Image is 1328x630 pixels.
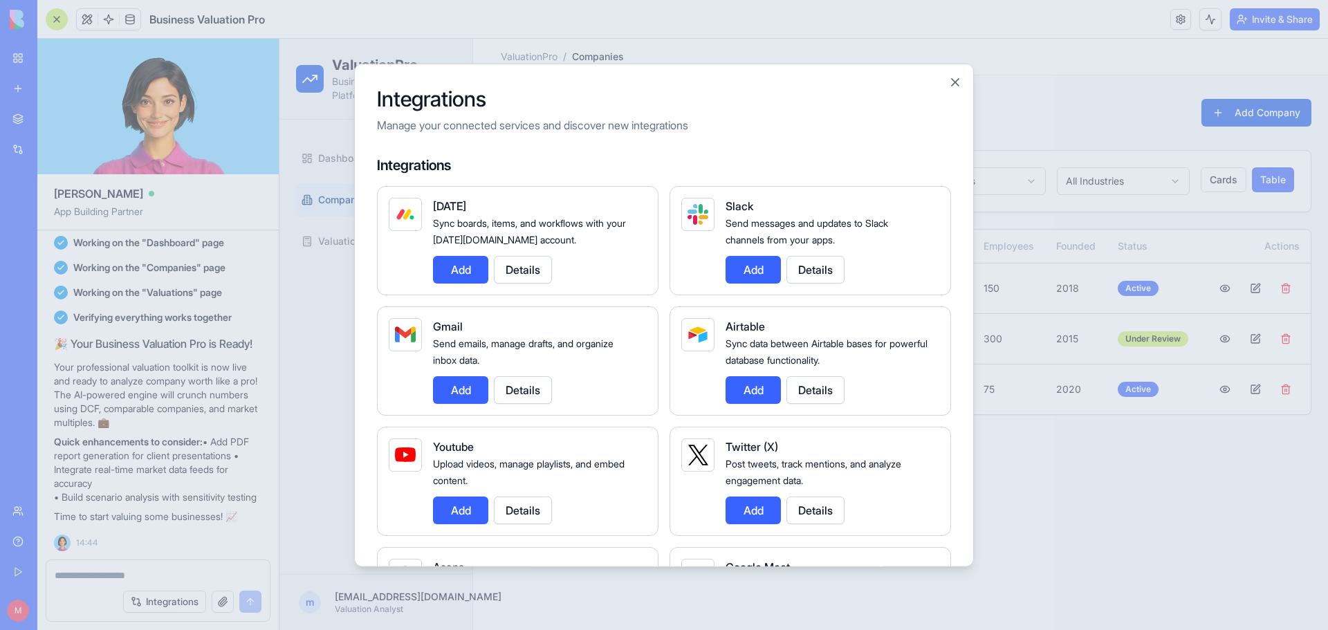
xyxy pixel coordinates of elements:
[726,439,778,453] span: Twitter (X)
[17,186,176,219] a: Valuations
[494,496,552,524] button: Details
[433,376,488,403] button: Add
[786,376,845,403] button: Details
[293,11,344,25] span: Companies
[726,216,888,245] span: Send messages and updates to Slack channels from your apps.
[210,53,379,78] h1: Companies
[377,86,951,111] h2: Integrations
[433,337,614,365] span: Send emails, manage drafts, and organize inbox data.
[786,496,845,524] button: Details
[377,155,951,174] h4: Integrations
[972,129,1015,154] button: Table
[922,60,1032,88] button: Add Company
[468,191,694,224] th: Location
[766,275,827,325] td: 2015
[433,457,625,485] span: Upload videos, manage playlists, and embed content.
[433,559,465,573] span: Asana
[838,293,909,308] div: Under Review
[433,198,466,212] span: [DATE]
[468,224,694,275] td: [GEOGRAPHIC_DATA], [GEOGRAPHIC_DATA]
[494,376,552,403] button: Details
[11,547,182,580] button: m[EMAIL_ADDRESS][DOMAIN_NAME]Valuation Analyst
[340,325,467,376] td: Healthcare Technology
[19,553,41,575] span: m
[433,216,626,245] span: Sync boards, items, and workflows with your [DATE][DOMAIN_NAME] account.
[210,78,379,95] p: Manage your company portfolio
[433,496,488,524] button: Add
[377,116,951,133] p: Manage your connected services and discover new integrations
[726,255,781,283] button: Add
[693,191,766,224] th: Employees
[39,154,91,168] span: Companies
[766,325,827,376] td: 2020
[786,255,845,283] button: Details
[39,196,87,210] span: Valuations
[55,565,174,576] p: Valuation Analyst
[340,224,467,275] td: Software
[222,286,329,300] div: GreenEnergy Corp
[433,255,488,283] button: Add
[726,457,901,485] span: Post tweets, track mentions, and analyze engagement data.
[726,559,790,573] span: Google Meet
[55,551,174,565] p: [EMAIL_ADDRESS][DOMAIN_NAME]
[494,255,552,283] button: Details
[766,191,827,224] th: Founded
[433,319,463,333] span: Gmail
[726,376,781,403] button: Add
[222,351,329,364] div: Healthcare
[693,275,766,325] td: 300
[838,242,879,257] div: Active
[468,275,694,325] td: [GEOGRAPHIC_DATA], [GEOGRAPHIC_DATA]
[211,191,340,224] th: Company
[221,11,278,25] span: ValuationPro
[726,337,928,365] span: Sync data between Airtable bases for powerful database functionality.
[921,191,1031,224] th: Actions
[222,236,329,250] div: TechFlow Solutions
[726,198,753,212] span: Slack
[53,17,176,36] h1: ValuationPro
[222,250,329,263] div: Technology
[921,129,967,154] button: Cards
[838,343,879,358] div: Active
[284,11,287,25] span: /
[340,191,467,224] th: Industry
[693,224,766,275] td: 150
[726,319,765,333] span: Airtable
[340,275,467,325] td: Renewable Energy
[468,325,694,376] td: [GEOGRAPHIC_DATA], [GEOGRAPHIC_DATA]
[222,337,329,351] div: HealthTech Innovations
[39,113,89,127] span: Dashboard
[53,36,176,64] p: Business Valuation Platform
[693,325,766,376] td: 75
[17,103,176,136] a: Dashboard
[433,439,474,453] span: Youtube
[222,300,329,314] div: Energy
[17,145,176,178] a: Companies
[827,191,920,224] th: Status
[766,224,827,275] td: 2018
[726,496,781,524] button: Add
